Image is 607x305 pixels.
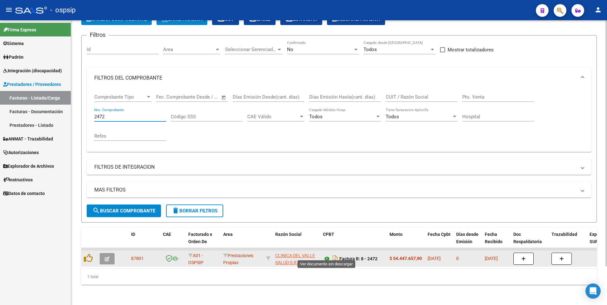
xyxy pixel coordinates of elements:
[131,232,135,237] span: ID
[172,207,179,214] mat-icon: delete
[5,6,13,14] mat-icon: menu
[454,228,482,256] datatable-header-cell: Días desde Emisión
[183,94,213,100] input: End date
[217,16,234,22] span: CSV
[92,208,155,214] span: Buscar Comprobante
[160,228,186,256] datatable-header-cell: CAE
[456,232,478,244] span: Días desde Emisión
[172,208,217,214] span: Borrar Filtros
[485,256,498,261] span: [DATE]
[428,256,441,261] span: [DATE]
[156,94,177,100] input: Start date
[364,47,377,52] span: Todos
[3,81,61,88] span: Prestadores / Proveedores
[81,269,597,285] div: 1 total
[3,176,33,183] span: Instructivos
[163,47,215,52] span: Area
[482,228,511,256] datatable-header-cell: Fecha Recibido
[87,88,591,152] div: FILTROS DEL COMPROBANTE
[87,204,161,217] button: Buscar Comprobante
[223,232,233,237] span: Area
[390,256,422,261] strong: $ 54.447.657,90
[131,256,144,261] span: 87801
[386,114,399,120] span: Todos
[511,228,549,256] datatable-header-cell: Doc Respaldatoria
[3,26,36,33] span: Firma Express
[94,186,576,193] mat-panel-title: MAS FILTROS
[3,149,39,156] span: Autorizaciones
[188,232,212,244] span: Facturado x Orden De
[273,228,320,256] datatable-header-cell: Razón Social
[221,228,263,256] datatable-header-cell: Area
[275,252,318,265] div: 33710210549
[247,114,299,120] span: CAE Válido
[94,164,576,171] mat-panel-title: FILTROS DE INTEGRACION
[275,253,315,265] span: CLINICA DEL VALLE SALUD S.R.L.
[594,6,602,14] mat-icon: person
[3,67,62,74] span: Integración (discapacidad)
[3,190,45,197] span: Datos de contacto
[87,68,591,88] mat-expansion-panel-header: FILTROS DEL COMPROBANTE
[585,283,601,299] div: Open Intercom Messenger
[166,204,223,217] button: Borrar Filtros
[551,232,577,237] span: Trazabilidad
[50,3,76,17] span: - ospsip
[275,232,302,237] span: Razón Social
[163,232,171,237] span: CAE
[220,94,228,101] button: Open calendar
[94,75,576,81] mat-panel-title: FILTROS DEL COMPROBANTE
[448,46,494,54] span: Mostrar totalizadores
[513,232,542,244] span: Doc Respaldatoria
[249,16,270,22] span: EXCEL
[87,182,591,198] mat-expansion-panel-header: MAS FILTROS
[3,135,53,142] span: ANMAT - Trazabilidad
[323,232,334,237] span: CPBT
[331,254,339,264] i: Descargar documento
[320,228,387,256] datatable-header-cell: CPBT
[3,40,24,47] span: Sistema
[387,228,425,256] datatable-header-cell: Monto
[456,256,459,261] span: 0
[390,232,403,237] span: Monto
[339,256,377,261] strong: Factura B: 8 - 2472
[3,163,54,170] span: Explorador de Archivos
[225,47,277,52] span: Seleccionar Gerenciador
[92,207,100,214] mat-icon: search
[425,228,454,256] datatable-header-cell: Fecha Cpbt
[285,16,317,22] span: Estandar
[485,232,503,244] span: Fecha Recibido
[186,228,221,256] datatable-header-cell: Facturado x Orden De
[549,228,587,256] datatable-header-cell: Trazabilidad
[94,94,146,100] span: Comprobante Tipo
[188,253,203,265] span: A01 - OSPSIP
[223,253,253,265] span: Prestaciones Propias
[309,114,323,120] span: Todos
[287,47,293,52] span: No
[129,228,160,256] datatable-header-cell: ID
[428,232,450,237] span: Fecha Cpbt
[87,30,109,39] h3: Filtros
[3,54,23,61] span: Padrón
[87,159,591,175] mat-expansion-panel-header: FILTROS DE INTEGRACION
